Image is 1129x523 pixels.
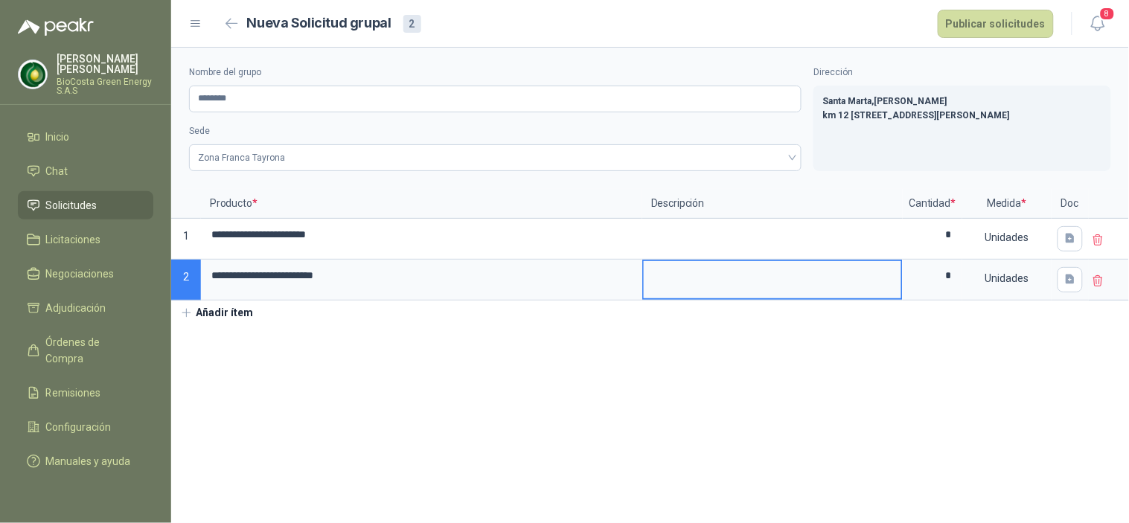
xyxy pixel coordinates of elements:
[247,13,391,34] h2: Nueva Solicitud grupal
[189,65,802,80] label: Nombre del grupo
[189,124,802,138] label: Sede
[18,379,153,407] a: Remisiones
[18,18,94,36] img: Logo peakr
[1052,189,1089,219] p: Doc
[938,10,1054,38] button: Publicar solicitudes
[18,123,153,151] a: Inicio
[18,447,153,475] a: Manuales y ayuda
[57,54,153,74] p: [PERSON_NAME] [PERSON_NAME]
[19,60,47,89] img: Company Logo
[46,266,115,282] span: Negociaciones
[1099,7,1116,21] span: 8
[18,191,153,219] a: Solicitudes
[46,197,97,214] span: Solicitudes
[171,260,201,301] p: 2
[18,413,153,441] a: Configuración
[18,328,153,373] a: Órdenes de Compra
[198,147,793,169] span: Zona Franca Tayrona
[18,225,153,254] a: Licitaciones
[46,300,106,316] span: Adjudicación
[46,419,112,435] span: Configuración
[46,453,131,469] span: Manuales y ayuda
[46,334,139,367] span: Órdenes de Compra
[903,189,962,219] p: Cantidad
[46,385,101,401] span: Remisiones
[18,260,153,288] a: Negociaciones
[46,163,68,179] span: Chat
[18,294,153,322] a: Adjudicación
[822,94,1102,109] p: Santa Marta , [PERSON_NAME]
[962,189,1052,219] p: Medida
[201,189,642,219] p: Producto
[813,65,1111,80] label: Dirección
[642,189,903,219] p: Descripción
[822,109,1102,123] p: km 12 [STREET_ADDRESS][PERSON_NAME]
[171,219,201,260] p: 1
[403,15,421,33] div: 2
[18,157,153,185] a: Chat
[46,231,101,248] span: Licitaciones
[171,301,263,326] button: Añadir ítem
[1084,10,1111,37] button: 8
[57,77,153,95] p: BioCosta Green Energy S.A.S
[964,261,1050,295] div: Unidades
[964,220,1050,254] div: Unidades
[46,129,70,145] span: Inicio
